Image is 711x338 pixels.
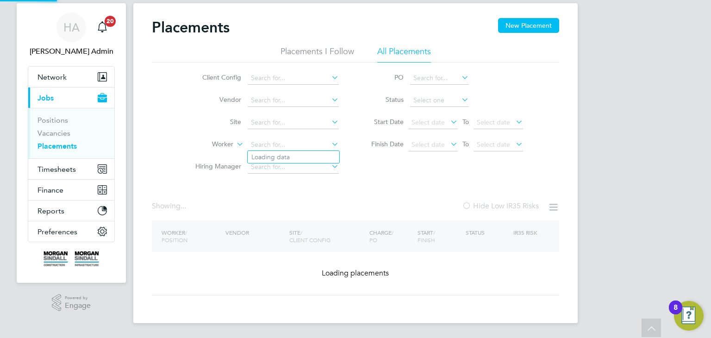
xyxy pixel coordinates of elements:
[180,140,233,149] label: Worker
[362,140,404,148] label: Finish Date
[65,294,91,302] span: Powered by
[63,21,80,33] span: HA
[105,16,116,27] span: 20
[28,159,114,179] button: Timesheets
[152,18,230,37] h2: Placements
[37,142,77,150] a: Placements
[362,73,404,81] label: PO
[28,46,115,57] span: Hays Admin
[248,151,339,163] li: Loading data
[37,73,67,81] span: Network
[188,118,241,126] label: Site
[281,46,354,63] li: Placements I Follow
[28,180,114,200] button: Finance
[248,116,339,129] input: Search for...
[362,118,404,126] label: Start Date
[28,13,115,57] a: HA[PERSON_NAME] Admin
[28,67,114,87] button: Network
[37,186,63,194] span: Finance
[498,18,559,33] button: New Placement
[37,227,77,236] span: Preferences
[188,73,241,81] label: Client Config
[248,94,339,107] input: Search for...
[410,72,469,85] input: Search for...
[462,201,539,211] label: Hide Low IR35 Risks
[28,251,115,266] a: Go to home page
[37,165,76,174] span: Timesheets
[248,72,339,85] input: Search for...
[477,118,510,126] span: Select date
[28,221,114,242] button: Preferences
[93,13,112,42] a: 20
[188,95,241,104] label: Vendor
[44,251,99,266] img: morgansindall-logo-retina.png
[248,161,339,174] input: Search for...
[460,138,472,150] span: To
[188,162,241,170] label: Hiring Manager
[460,116,472,128] span: To
[17,3,126,283] nav: Main navigation
[410,94,469,107] input: Select one
[377,46,431,63] li: All Placements
[65,302,91,310] span: Engage
[181,201,186,211] span: ...
[28,108,114,158] div: Jobs
[28,88,114,108] button: Jobs
[674,301,704,331] button: Open Resource Center, 8 new notifications
[477,140,510,149] span: Select date
[412,118,445,126] span: Select date
[37,207,64,215] span: Reports
[152,201,188,211] div: Showing
[52,294,91,312] a: Powered byEngage
[28,200,114,221] button: Reports
[37,94,54,102] span: Jobs
[674,307,678,319] div: 8
[37,116,68,125] a: Positions
[37,129,70,138] a: Vacancies
[412,140,445,149] span: Select date
[362,95,404,104] label: Status
[248,138,339,151] input: Search for...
